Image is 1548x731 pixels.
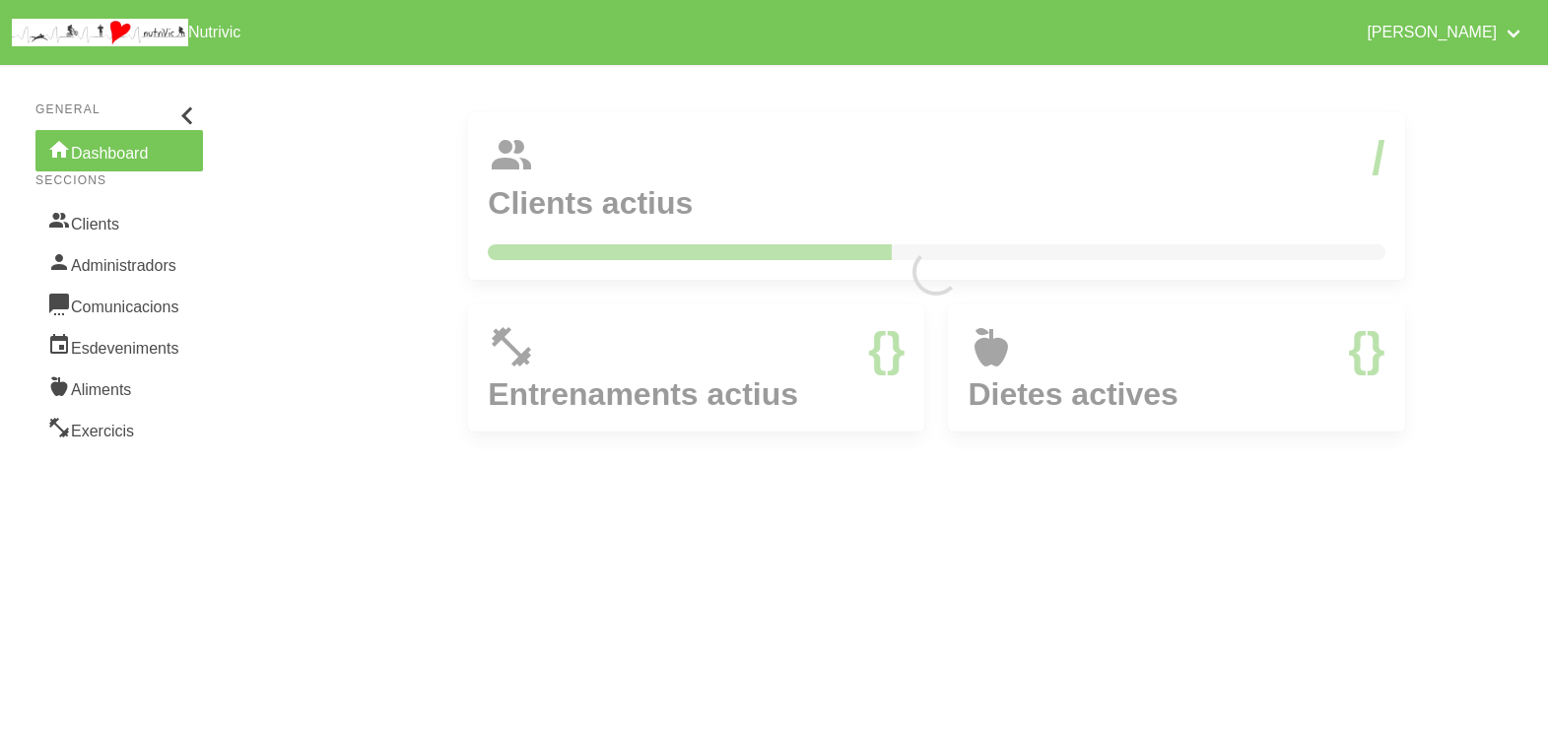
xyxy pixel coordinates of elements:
[35,242,203,284] a: Administradors
[35,284,203,325] a: Comunicacions
[35,408,203,449] a: Exercicis
[35,130,203,171] a: Dashboard
[35,100,203,118] p: General
[35,366,203,408] a: Aliments
[35,325,203,366] a: Esdeveniments
[12,19,188,46] img: company_logo
[35,201,203,242] a: Clients
[1355,8,1536,57] a: [PERSON_NAME]
[35,171,203,189] p: Seccions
